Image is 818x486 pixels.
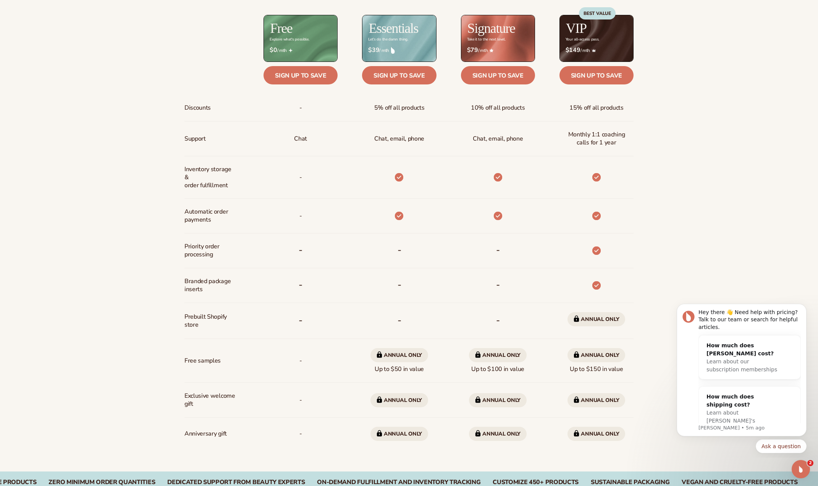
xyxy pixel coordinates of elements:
h2: Signature [467,21,515,35]
a: Sign up to save [461,66,535,84]
img: free_bg.png [264,15,337,62]
b: - [299,279,302,291]
span: Annual only [370,348,428,362]
span: - [299,393,302,407]
span: - [299,170,302,185]
span: Monthly 1:1 coaching calls for 1 year [566,128,627,150]
b: - [299,314,302,326]
span: Annual only [469,348,527,362]
h2: Essentials [369,21,418,35]
b: - [496,314,500,326]
div: SUSTAINABLE PACKAGING [591,479,669,486]
img: Essentials_BG_9050f826-5aa9-47d9-a362-757b82c62641.jpg [362,15,436,62]
b: - [496,244,500,256]
span: Up to $100 in value [469,345,527,376]
div: Zero Minimum Order QuantitieS [48,479,155,486]
div: Your all-access pass. [566,37,599,42]
div: CUSTOMIZE 450+ PRODUCTS [493,479,579,486]
span: Up to $50 in value [370,345,428,376]
h2: VIP [566,21,587,35]
strong: $0 [270,47,277,54]
span: Branded package inserts [184,274,235,296]
span: / mth [368,47,430,54]
a: Sign up to save [559,66,634,84]
iframe: Intercom notifications message [665,297,818,458]
span: Priority order processing [184,240,235,262]
span: Prebuilt Shopify store [184,310,235,332]
strong: $79 [467,47,478,54]
b: - [398,244,401,256]
div: Take it to the next level. [467,37,506,42]
b: - [299,244,302,256]
span: Anniversary gift [184,427,227,441]
img: VIP_BG_199964bd-3653-43bc-8a67-789d2d7717b9.jpg [560,15,633,62]
div: On-Demand Fulfillment and Inventory Tracking [317,479,480,486]
img: Star_6.png [490,49,493,52]
span: Inventory storage & order fulfillment [184,162,235,192]
div: Let’s do the damn thing. [368,37,408,42]
div: Dedicated Support From Beauty Experts [167,479,305,486]
div: VEGAN AND CRUELTY-FREE PRODUCTS [682,479,797,486]
span: Annual only [370,393,428,407]
span: - [299,354,302,368]
span: / mth [566,47,627,54]
div: BEST VALUE [579,7,616,19]
b: - [496,279,500,291]
span: - [299,101,302,115]
a: Sign up to save [264,66,338,84]
a: Sign up to save [362,66,436,84]
span: Annual only [567,348,625,362]
span: Annual only [567,393,625,407]
strong: $149 [566,47,580,54]
span: Support [184,132,206,146]
span: Exclusive welcome gift [184,389,235,411]
img: Signature_BG_eeb718c8-65ac-49e3-a4e5-327c6aa73146.jpg [461,15,535,62]
span: 10% off all products [471,101,525,115]
img: drop.png [391,47,395,54]
iframe: Intercom live chat [792,460,810,478]
span: - [299,209,302,223]
b: - [398,314,401,326]
span: Free samples [184,354,221,368]
span: 2 [807,460,813,466]
span: Automatic order payments [184,205,235,227]
span: 5% off all products [374,101,425,115]
span: Annual only [567,427,625,441]
span: Annual only [469,427,527,441]
p: Chat [294,132,307,146]
div: Explore what's possible. [270,37,309,42]
span: / mth [270,47,331,54]
p: Chat, email, phone [374,132,424,146]
strong: $39 [368,47,379,54]
b: - [398,279,401,291]
span: Annual only [567,312,625,326]
img: Free_Icon_bb6e7c7e-73f8-44bd-8ed0-223ea0fc522e.png [289,49,293,52]
span: / mth [467,47,529,54]
span: Annual only [370,427,428,441]
span: - [299,427,302,441]
span: 15% off all products [569,101,624,115]
span: Up to $150 in value [567,345,625,376]
span: Chat, email, phone [473,132,523,146]
h2: Free [270,21,292,35]
span: Discounts [184,101,211,115]
span: Annual only [469,393,527,407]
